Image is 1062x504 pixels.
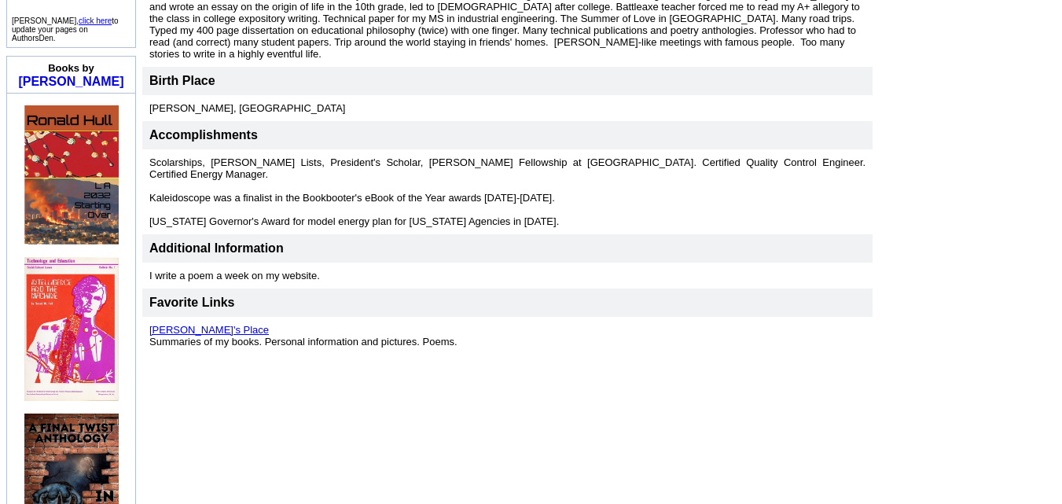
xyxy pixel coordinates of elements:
font: Accomplishments [149,128,258,142]
img: 80043.jpg [24,257,119,401]
font: Favorite Links [149,296,234,309]
a: [PERSON_NAME]'s Place [149,324,269,336]
font: Scolarships, [PERSON_NAME] Lists, President's Scholar, [PERSON_NAME] Fellowship at [GEOGRAPHIC_DA... [149,156,865,227]
font: Summaries of my books. Personal information and pictures. Poems. [149,324,458,348]
a: [PERSON_NAME] [18,75,123,88]
a: click here [79,17,112,25]
img: shim.gif [24,245,25,252]
font: [PERSON_NAME], [GEOGRAPHIC_DATA] [149,102,345,114]
img: 80441.jpg [24,105,119,244]
font: Additional Information [149,241,284,255]
font: [PERSON_NAME], to update your pages on AuthorsDen. [12,17,119,42]
img: shim.gif [24,401,25,409]
font: I write a poem a week on my website. [149,270,320,281]
img: shim.gif [70,97,71,103]
img: shim.gif [72,97,73,103]
img: shim.gif [71,97,72,103]
font: Birth Place [149,74,215,87]
b: Books by [48,62,94,74]
img: shim.gif [69,97,70,103]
